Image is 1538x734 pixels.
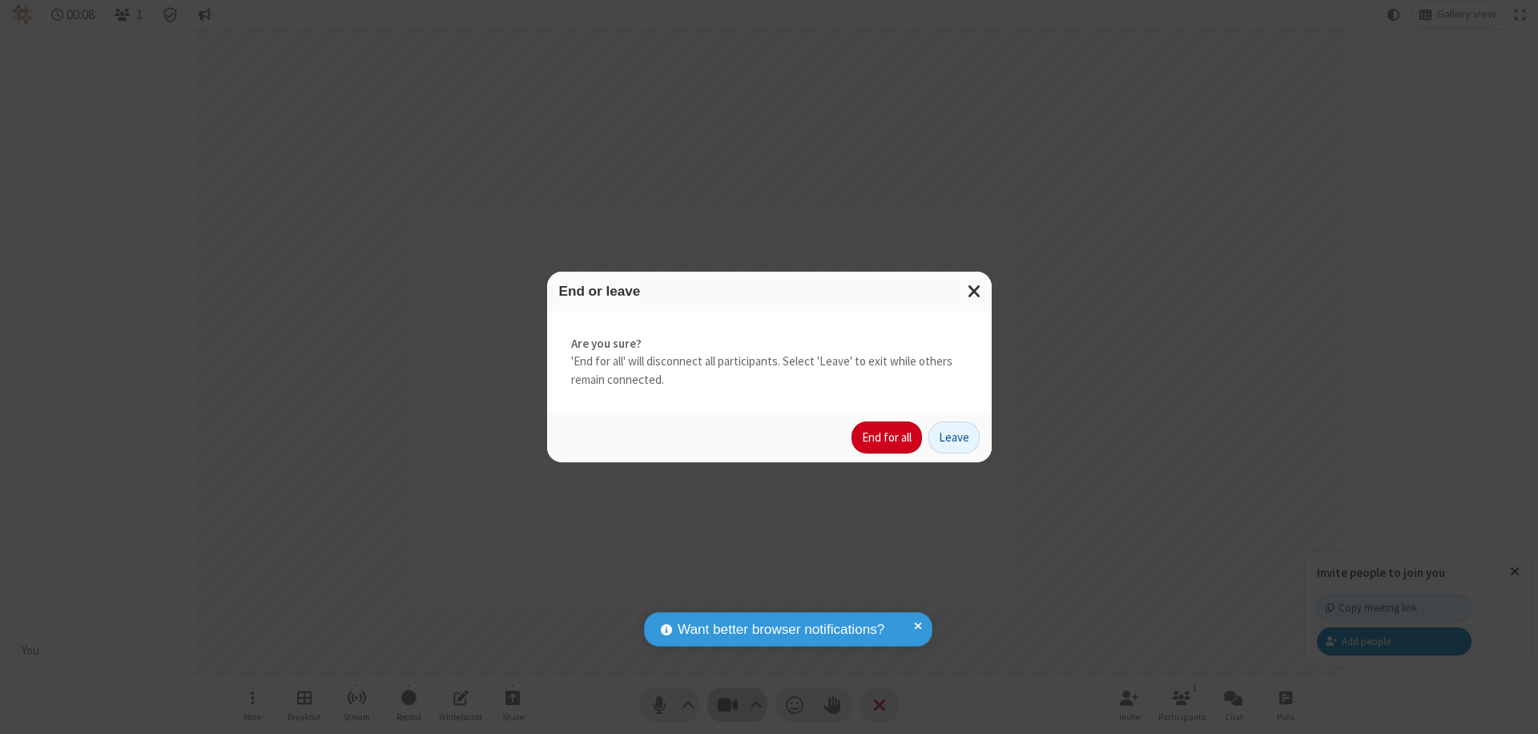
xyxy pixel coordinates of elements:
button: End for all [852,421,922,454]
span: Want better browser notifications? [678,619,884,640]
strong: Are you sure? [571,335,968,353]
button: Close modal [958,272,992,311]
h3: End or leave [559,284,980,299]
button: Leave [928,421,980,454]
div: 'End for all' will disconnect all participants. Select 'Leave' to exit while others remain connec... [547,311,992,413]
